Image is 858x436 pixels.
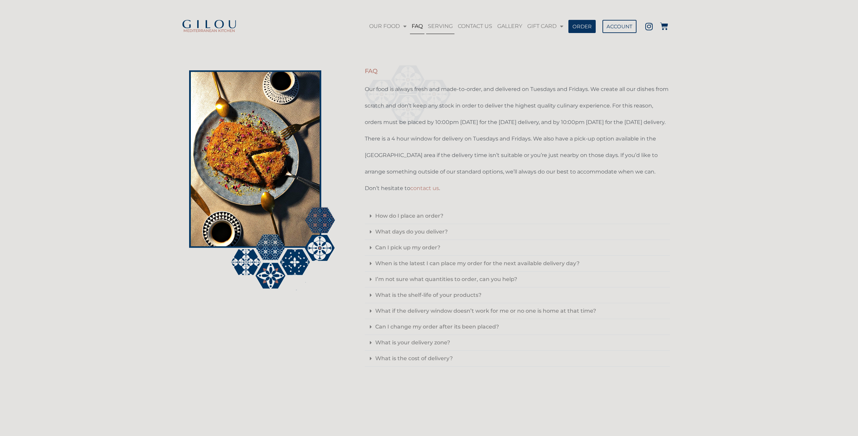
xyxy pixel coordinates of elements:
[375,355,453,362] a: What is the cost of delivery?
[365,240,670,256] div: Can I pick up my order?
[526,19,565,34] a: GIFT CARD
[496,19,524,34] a: GALLERY
[375,228,448,235] a: What days do you deliver?
[375,339,450,346] a: What is your delivery zone?
[365,303,670,319] div: What if the delivery window doesn’t work for me or no one is home at that time?
[180,62,342,292] img: FAQ
[375,244,440,251] a: Can I pick up my order?
[180,29,239,33] h2: MEDITERRANEAN KITCHEN
[410,185,439,191] a: contact us
[365,81,670,196] p: Our food is always fresh and made-to-order, and delivered on Tuesdays and Fridays. We create all ...
[365,272,670,287] div: I’m not sure what quantities to order, can you help?
[367,19,408,34] a: OUR FOOD
[365,319,670,335] div: Can I change my order after its been placed?
[572,24,592,29] span: ORDER
[365,256,670,272] div: When is the latest I can place my order for the next available delivery day?
[375,213,443,219] a: How do I place an order?
[181,20,237,29] img: Gilou Logo
[365,224,670,240] div: What days do you deliver?
[606,24,632,29] span: ACCOUNT
[365,287,670,303] div: What is the shelf-life of your products?
[375,323,499,330] a: Can I change my order after its been placed?
[602,20,637,33] a: ACCOUNT
[568,20,596,33] a: ORDER
[365,351,670,367] div: What is the cost of delivery?
[375,292,481,298] a: What is the shelf-life of your products?
[426,19,454,34] a: SERVING
[366,19,565,34] nav: Menu
[365,208,670,224] div: How do I place an order?
[410,19,424,34] a: FAQ
[365,68,670,74] h3: FAQ
[375,308,596,314] a: What if the delivery window doesn’t work for me or no one is home at that time?
[375,260,580,267] a: When is the latest I can place my order for the next available delivery day?
[365,335,670,351] div: What is your delivery zone?
[456,19,494,34] a: CONTACT US
[375,276,517,282] a: I’m not sure what quantities to order, can you help?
